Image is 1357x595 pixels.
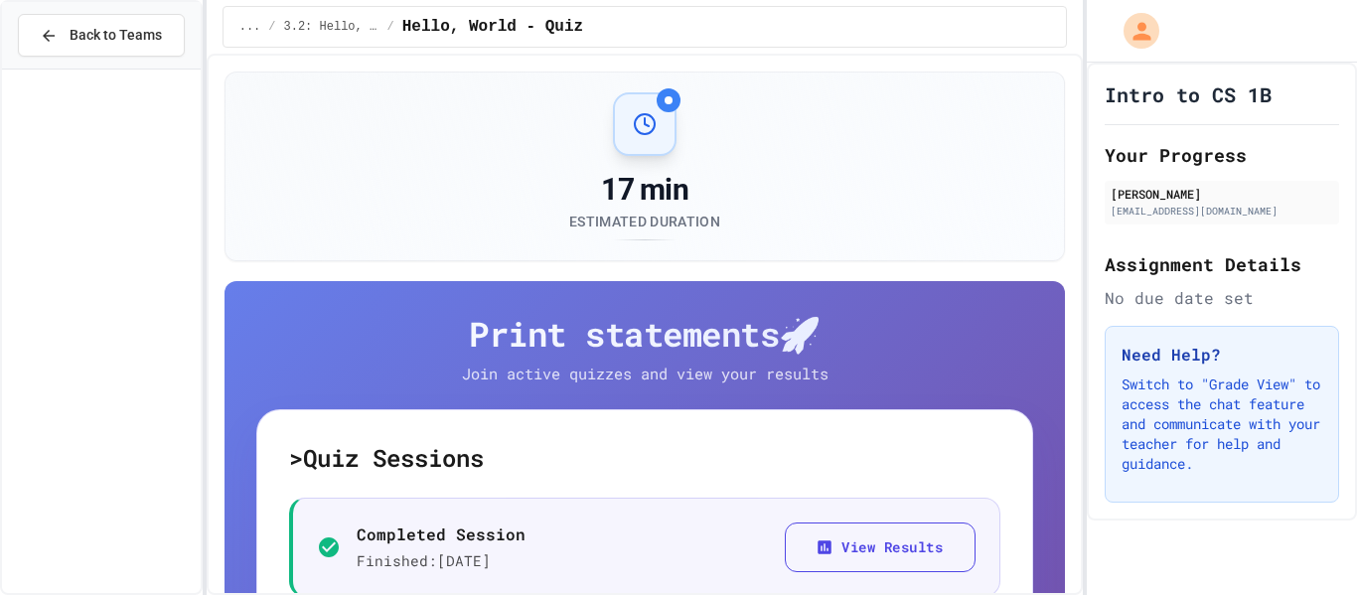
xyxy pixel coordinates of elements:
[569,172,720,208] div: 17 min
[1103,8,1164,54] div: My Account
[1111,185,1333,203] div: [PERSON_NAME]
[1105,80,1272,108] h1: Intro to CS 1B
[1105,250,1339,278] h2: Assignment Details
[1274,516,1337,575] iframe: chat widget
[1122,343,1322,367] h3: Need Help?
[1105,141,1339,169] h2: Your Progress
[785,522,976,573] button: View Results
[239,19,261,35] span: ...
[284,19,379,35] span: 3.2: Hello, World!
[18,14,185,57] button: Back to Teams
[70,25,162,46] span: Back to Teams
[357,522,526,546] p: Completed Session
[569,212,720,231] div: Estimated Duration
[289,442,1001,474] h5: > Quiz Sessions
[1122,374,1322,474] p: Switch to "Grade View" to access the chat feature and communicate with your teacher for help and ...
[402,15,583,39] span: Hello, World - Quiz
[1192,429,1337,514] iframe: chat widget
[421,363,868,385] p: Join active quizzes and view your results
[1111,204,1333,219] div: [EMAIL_ADDRESS][DOMAIN_NAME]
[268,19,275,35] span: /
[1105,286,1339,310] div: No due date set
[256,313,1034,355] h4: Print statements 🚀
[357,550,526,572] p: Finished: [DATE]
[387,19,394,35] span: /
